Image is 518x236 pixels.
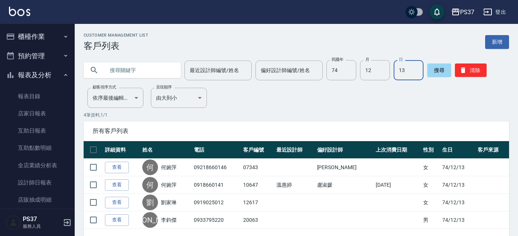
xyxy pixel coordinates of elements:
td: 74/12/13 [440,211,475,229]
td: 0933795220 [192,211,241,229]
div: 依序最後編輯時間 [87,88,143,108]
button: PS37 [448,4,477,20]
h2: Customer Management List [84,33,148,38]
a: 報表目錄 [3,88,72,105]
td: 09218660146 [192,159,241,176]
td: 12617 [241,194,274,211]
td: 0918660141 [192,176,241,194]
div: [PERSON_NAME] [142,212,158,228]
button: 搜尋 [427,63,451,77]
td: [DATE] [374,176,421,194]
td: 0919025012 [192,194,241,211]
th: 性別 [421,141,440,159]
a: 劉家琳 [161,199,177,206]
label: 民國年 [332,57,343,62]
a: 互助點數明細 [3,139,72,156]
p: 服務人員 [23,223,61,230]
th: 姓名 [140,141,192,159]
div: 何 [142,177,158,193]
img: Logo [9,7,30,16]
span: 所有客戶列表 [93,127,500,135]
td: 10647 [241,176,274,194]
a: 費用分析表 [3,208,72,226]
td: 74/12/13 [440,194,475,211]
td: 20063 [241,211,274,229]
button: save [429,4,444,19]
th: 客戶來源 [476,141,509,159]
a: 何婉萍 [161,181,177,189]
a: 查看 [105,197,129,208]
td: 溫惠婷 [274,176,315,194]
p: 4 筆資料, 1 / 1 [84,112,509,118]
label: 呈現順序 [156,84,172,90]
button: 登出 [480,5,509,19]
label: 月 [365,57,369,62]
button: 預約管理 [3,46,72,66]
a: 何婉萍 [161,164,177,171]
div: 何 [142,159,158,175]
button: 櫃檯作業 [3,27,72,46]
a: 店販抽成明細 [3,191,72,208]
a: 查看 [105,179,129,191]
th: 詳細資料 [103,141,140,159]
td: [PERSON_NAME] [315,159,374,176]
th: 生日 [440,141,475,159]
th: 電話 [192,141,241,159]
th: 上次消費日期 [374,141,421,159]
a: 查看 [105,214,129,226]
td: 女 [421,194,440,211]
h5: PS37 [23,215,61,223]
a: 李鈞傑 [161,216,177,224]
div: 由大到小 [151,88,207,108]
th: 客戶編號 [241,141,274,159]
td: 74/12/13 [440,176,475,194]
input: 搜尋關鍵字 [105,60,175,80]
a: 設計師日報表 [3,174,72,191]
label: 顧客排序方式 [93,84,116,90]
th: 偏好設計師 [315,141,374,159]
button: 報表及分析 [3,65,72,85]
img: Person [6,215,21,230]
td: 女 [421,176,440,194]
td: 74/12/13 [440,159,475,176]
td: 07343 [241,159,274,176]
a: 互助日報表 [3,122,72,139]
div: 劉 [142,195,158,210]
h3: 客戶列表 [84,41,148,51]
button: 清除 [455,63,487,77]
div: PS37 [460,7,474,17]
td: 女 [421,159,440,176]
td: 盧淑媛 [315,176,374,194]
a: 新增 [485,35,509,49]
a: 查看 [105,162,129,173]
th: 最近設計師 [274,141,315,159]
label: 日 [399,57,403,62]
a: 全店業績分析表 [3,157,72,174]
a: 店家日報表 [3,105,72,122]
td: 男 [421,211,440,229]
